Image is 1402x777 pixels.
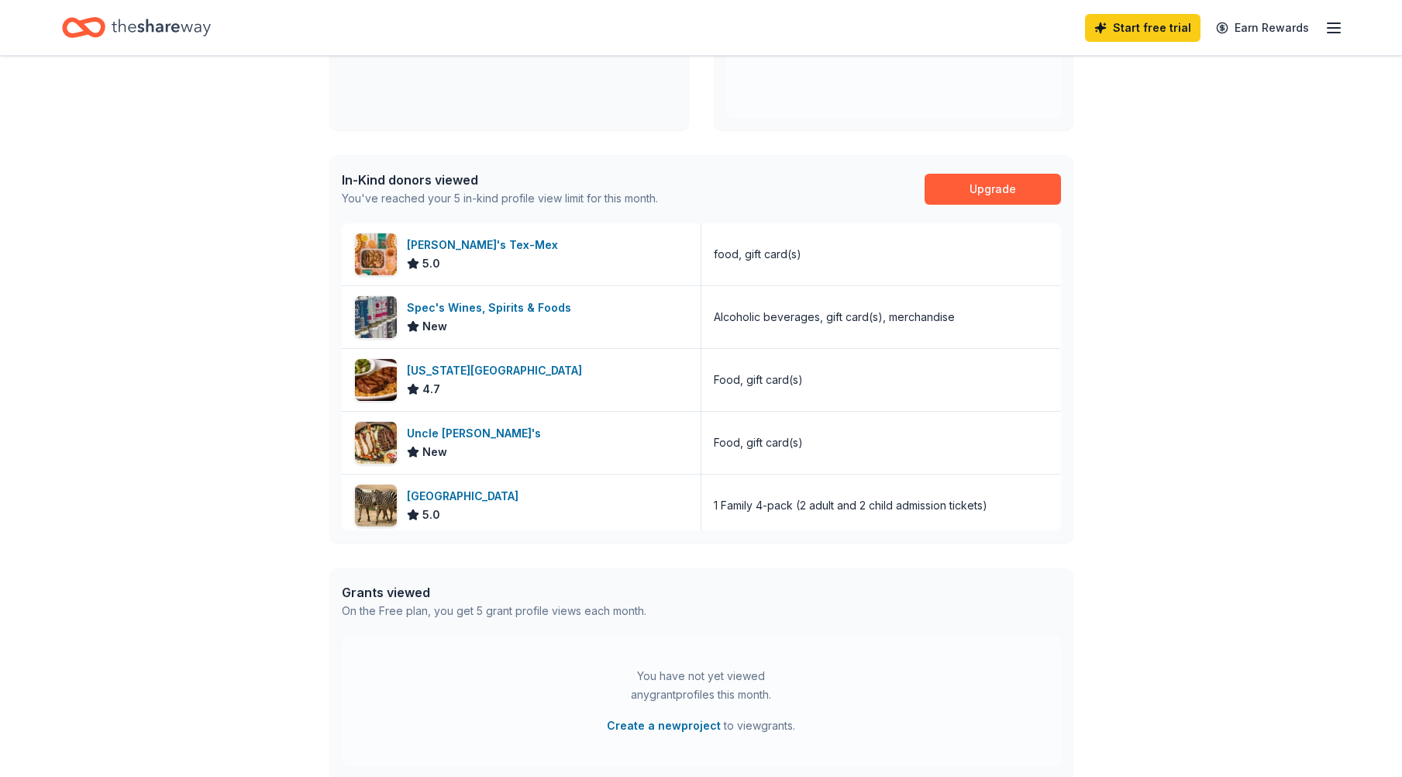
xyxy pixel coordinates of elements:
[407,361,588,380] div: [US_STATE][GEOGRAPHIC_DATA]
[355,359,397,401] img: Image for Texas Roadhouse
[422,254,440,273] span: 5.0
[607,717,721,735] button: Create a newproject
[355,485,397,527] img: Image for San Antonio Zoo
[422,506,440,524] span: 5.0
[407,487,525,506] div: [GEOGRAPHIC_DATA]
[407,299,577,317] div: Spec's Wines, Spirits & Foods
[714,371,803,389] div: Food, gift card(s)
[355,233,397,275] img: Image for Chuy's Tex-Mex
[342,583,646,602] div: Grants viewed
[714,245,801,264] div: food, gift card(s)
[925,174,1061,205] a: Upgrade
[422,380,440,399] span: 4.7
[714,433,803,452] div: Food, gift card(s)
[342,171,658,189] div: In-Kind donors viewed
[422,317,447,336] span: New
[1207,14,1318,42] a: Earn Rewards
[342,602,646,620] div: On the Free plan, you get 5 grant profile views each month.
[605,667,798,704] div: You have not yet viewed any grant profiles this month.
[62,9,211,46] a: Home
[342,189,658,208] div: You've reached your 5 in-kind profile view limit for this month.
[355,296,397,338] img: Image for Spec's Wines, Spirits & Foods
[1085,14,1200,42] a: Start free trial
[355,422,397,464] img: Image for Uncle Julio's
[407,236,564,254] div: [PERSON_NAME]'s Tex-Mex
[422,443,447,461] span: New
[714,496,987,515] div: 1 Family 4-pack (2 adult and 2 child admission tickets)
[607,717,795,735] span: to view grants .
[407,424,547,443] div: Uncle [PERSON_NAME]'s
[714,308,955,326] div: Alcoholic beverages, gift card(s), merchandise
